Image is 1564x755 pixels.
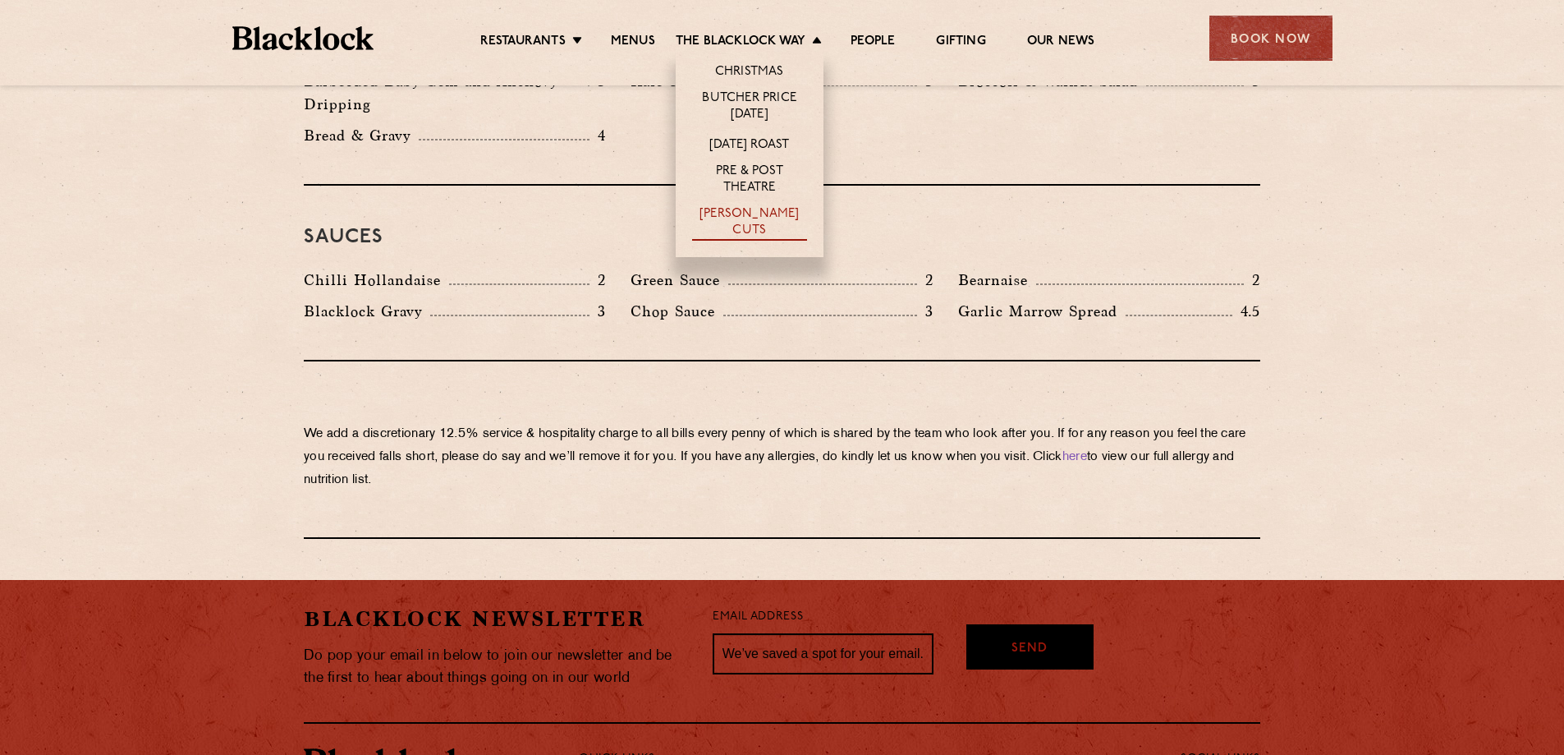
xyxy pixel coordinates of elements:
p: Barbecued Baby Gem and Anchovy Dripping [304,70,588,116]
div: Book Now [1209,16,1332,61]
span: Send [1011,640,1048,659]
a: Butcher Price [DATE] [692,90,807,125]
p: Bearnaise [958,269,1036,292]
a: Our News [1027,34,1095,52]
p: 2 [917,269,933,291]
p: Garlic Marrow Spread [958,300,1126,323]
a: People [851,34,895,52]
a: here [1062,451,1087,463]
a: [DATE] Roast [709,137,789,155]
p: 4.5 [1232,301,1260,322]
label: Email Address [713,608,803,627]
a: Pre & Post Theatre [692,163,807,198]
a: The Blacklock Way [676,34,805,52]
img: BL_Textured_Logo-footer-cropped.svg [232,26,374,50]
p: We add a discretionary 12.5% service & hospitality charge to all bills every penny of which is sh... [304,423,1260,492]
a: [PERSON_NAME] Cuts [692,206,807,241]
p: Blacklock Gravy [304,300,430,323]
h3: Sauces [304,227,1260,248]
p: Do pop your email in below to join our newsletter and be the first to hear about things going on ... [304,645,688,689]
a: Christmas [715,64,784,82]
h2: Blacklock Newsletter [304,605,688,633]
a: Restaurants [480,34,566,52]
p: 2 [589,269,606,291]
p: 3 [917,301,933,322]
p: 4 [589,125,606,146]
p: Green Sauce [631,269,728,292]
p: 2 [1244,269,1260,291]
p: Chop Sauce [631,300,723,323]
input: We’ve saved a spot for your email... [713,633,933,674]
a: Menus [611,34,655,52]
p: 3 [589,301,606,322]
p: Chilli Hollandaise [304,269,449,292]
a: Gifting [936,34,985,52]
p: Bread & Gravy [304,124,419,147]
